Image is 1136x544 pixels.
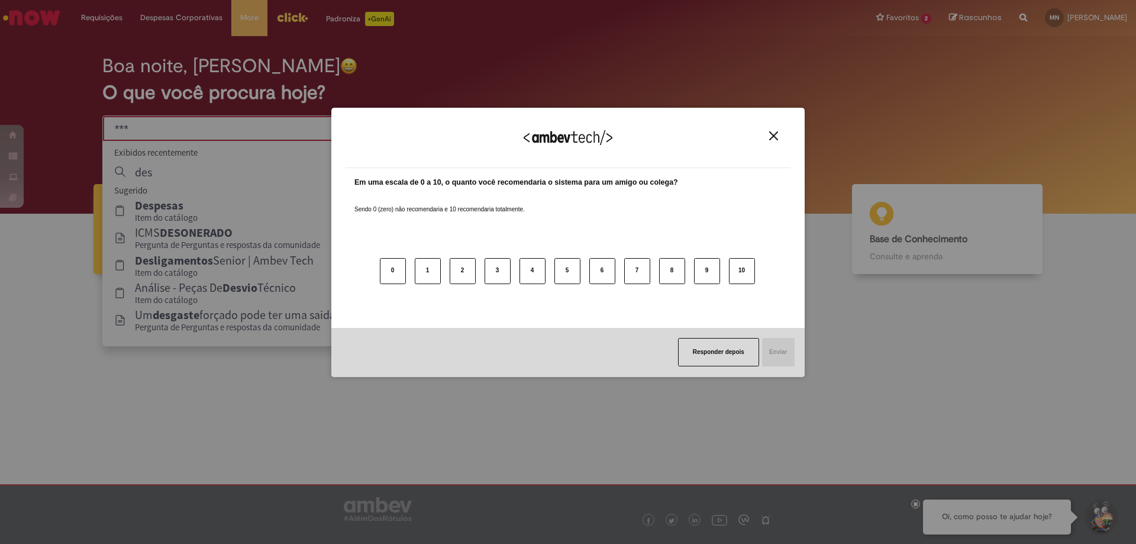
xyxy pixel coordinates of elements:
img: Logo Ambevtech [524,130,612,145]
button: 1 [415,258,441,284]
button: 2 [450,258,476,284]
button: 6 [589,258,615,284]
label: Sendo 0 (zero) não recomendaria e 10 recomendaria totalmente. [354,191,525,214]
img: Close [769,131,778,140]
button: 10 [729,258,755,284]
button: 5 [554,258,580,284]
button: 7 [624,258,650,284]
button: 4 [519,258,546,284]
button: 9 [694,258,720,284]
button: Responder depois [678,338,759,366]
button: 8 [659,258,685,284]
label: Em uma escala de 0 a 10, o quanto você recomendaria o sistema para um amigo ou colega? [354,177,678,188]
button: Close [766,131,782,141]
button: 3 [485,258,511,284]
button: 0 [380,258,406,284]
